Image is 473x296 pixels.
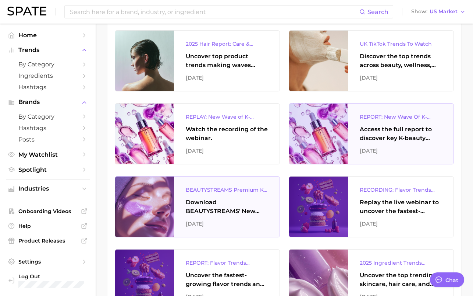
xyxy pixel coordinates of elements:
[18,32,77,39] span: Home
[289,103,454,164] a: REPORT: New Wave Of K-Beauty: [GEOGRAPHIC_DATA]’s Trending Innovations In Skincare & Color Cosmet...
[6,97,90,108] button: Brands
[18,61,77,68] span: by Category
[360,73,442,82] div: [DATE]
[18,237,77,244] span: Product Releases
[18,258,77,265] span: Settings
[6,111,90,122] a: by Category
[186,125,268,143] div: Watch the recording of the webinar.
[6,59,90,70] a: by Category
[18,136,77,143] span: Posts
[360,271,442,289] div: Uncover the top trending skincare, hair care, and body care ingredients capturing attention on Go...
[6,220,90,231] a: Help
[18,166,77,173] span: Spotlight
[18,185,77,192] span: Industries
[18,223,77,229] span: Help
[18,99,77,105] span: Brands
[115,176,280,237] a: BEAUTYSTREAMS Premium K-beauty Trends ReportDownload BEAUTYSTREAMS' New Wave of K-beauty Report.[...
[360,198,442,216] div: Replay the live webinar to uncover the fastest-growing flavor trends and what they signal about e...
[367,8,388,15] span: Search
[6,70,90,81] a: Ingredients
[18,151,77,158] span: My Watchlist
[186,52,268,70] div: Uncover top product trends making waves across platforms — along with key insights into benefits,...
[18,273,84,280] span: Log Out
[18,47,77,53] span: Trends
[6,81,90,93] a: Hashtags
[360,39,442,48] div: UK TikTok Trends To Watch
[115,103,280,164] a: REPLAY: New Wave of K-BeautyWatch the recording of the webinar.[DATE]
[6,134,90,145] a: Posts
[186,39,268,48] div: 2025 Hair Report: Care & Styling Products
[186,73,268,82] div: [DATE]
[6,149,90,160] a: My Watchlist
[186,185,268,194] div: BEAUTYSTREAMS Premium K-beauty Trends Report
[186,271,268,289] div: Uncover the fastest-growing flavor trends and what they signal about evolving consumer tastes.
[186,258,268,267] div: REPORT: Flavor Trends Decoded - What's New & What's Next According to TikTok & Google
[115,30,280,91] a: 2025 Hair Report: Care & Styling ProductsUncover top product trends making waves across platforms...
[6,122,90,134] a: Hashtags
[186,146,268,155] div: [DATE]
[18,84,77,91] span: Hashtags
[18,72,77,79] span: Ingredients
[18,208,77,215] span: Onboarding Videos
[360,185,442,194] div: RECORDING: Flavor Trends Decoded - What's New & What's Next According to TikTok & Google
[18,113,77,120] span: by Category
[6,206,90,217] a: Onboarding Videos
[6,45,90,56] button: Trends
[6,235,90,246] a: Product Releases
[289,176,454,237] a: RECORDING: Flavor Trends Decoded - What's New & What's Next According to TikTok & GoogleReplay th...
[360,146,442,155] div: [DATE]
[6,29,90,41] a: Home
[360,112,442,121] div: REPORT: New Wave Of K-Beauty: [GEOGRAPHIC_DATA]’s Trending Innovations In Skincare & Color Cosmetics
[186,219,268,228] div: [DATE]
[7,7,46,15] img: SPATE
[411,10,427,14] span: Show
[6,183,90,194] button: Industries
[409,7,467,17] button: ShowUS Market
[360,125,442,143] div: Access the full report to discover key K-beauty trends influencing [DATE] beauty market
[360,258,442,267] div: 2025 Ingredient Trends Report: The Ingredients Defining Beauty in [DATE]
[430,10,458,14] span: US Market
[360,52,442,70] div: Discover the top trends across beauty, wellness, and personal care on TikTok [GEOGRAPHIC_DATA].
[360,219,442,228] div: [DATE]
[186,198,268,216] div: Download BEAUTYSTREAMS' New Wave of K-beauty Report.
[186,112,268,121] div: REPLAY: New Wave of K-Beauty
[6,164,90,175] a: Spotlight
[289,30,454,91] a: UK TikTok Trends To WatchDiscover the top trends across beauty, wellness, and personal care on Ti...
[6,271,90,290] a: Log out. Currently logged in with e-mail meghnar@oddity.com.
[69,6,359,18] input: Search here for a brand, industry, or ingredient
[6,256,90,267] a: Settings
[18,125,77,132] span: Hashtags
